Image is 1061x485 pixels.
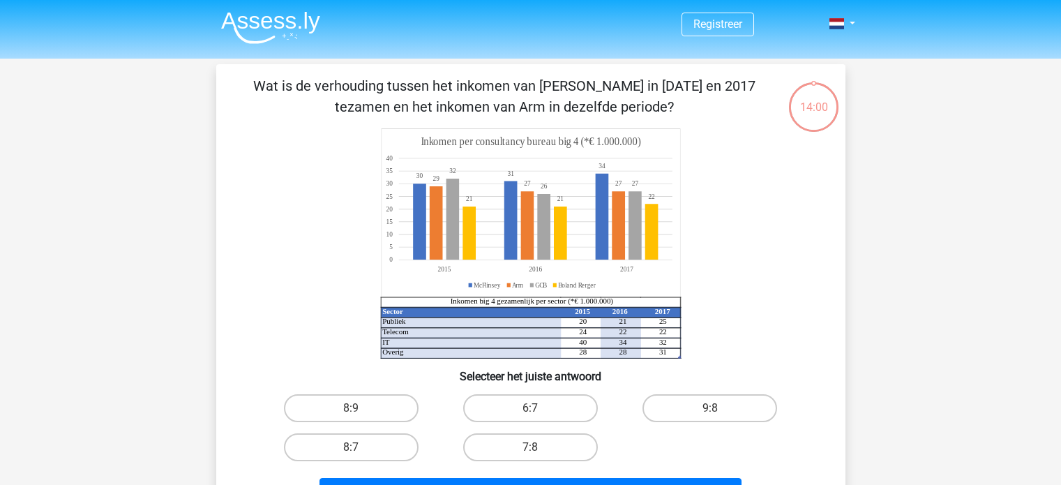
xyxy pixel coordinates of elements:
div: 14:00 [788,81,840,116]
tspan: 10 [386,230,393,239]
tspan: 29 [432,174,439,183]
tspan: McFlinsey [474,281,501,289]
tspan: Arm [512,281,523,289]
a: Registreer [693,17,742,31]
tspan: 201520162017 [437,265,633,274]
tspan: 2121 [465,195,563,203]
tspan: 22 [648,192,654,200]
tspan: Telecom [382,327,409,336]
tspan: 24 [579,327,587,336]
tspan: 31 [659,348,666,356]
tspan: 25 [659,317,666,325]
label: 8:9 [284,394,419,422]
label: 7:8 [463,433,598,461]
tspan: 30 [386,179,393,188]
tspan: Boland Rerger [558,281,596,289]
tspan: 27 [631,179,638,188]
tspan: Sector [382,307,403,315]
label: 9:8 [642,394,777,422]
tspan: 2017 [654,307,670,315]
tspan: Publiek [382,317,406,325]
tspan: 35 [386,167,393,175]
tspan: 2727 [524,179,622,188]
tspan: 40 [579,338,587,346]
tspan: 26 [540,182,547,191]
tspan: 34 [599,162,605,170]
tspan: 0 [389,255,393,264]
tspan: 5 [389,243,393,251]
tspan: 28 [579,348,587,356]
tspan: 32 [659,338,666,346]
p: Wat is de verhouding tussen het inkomen van [PERSON_NAME] in [DATE] en 2017 tezamen en het inkome... [239,75,771,117]
label: 6:7 [463,394,598,422]
tspan: Inkomen per consultancy bureau big 4 (*€ 1.000.000) [421,135,640,149]
tspan: 34 [619,338,626,346]
h6: Selecteer het juiste antwoord [239,359,823,383]
tspan: 32 [449,167,456,175]
label: 8:7 [284,433,419,461]
tspan: 20 [579,317,587,325]
tspan: 22 [659,327,666,336]
tspan: 2015 [575,307,590,315]
tspan: 28 [619,348,626,356]
tspan: 21 [619,317,626,325]
tspan: 20 [386,204,393,213]
tspan: 15 [386,218,393,226]
tspan: GCB [535,281,548,289]
tspan: 22 [619,327,626,336]
tspan: IT [382,338,390,346]
tspan: 40 [386,154,393,163]
tspan: 25 [386,192,393,200]
tspan: 30 [416,172,423,180]
tspan: 31 [507,170,514,178]
tspan: Inkomen big 4 gezamenlijk per sector (*€ 1.000.000) [450,297,613,306]
tspan: Overig [382,348,404,356]
tspan: 2016 [612,307,627,315]
img: Assessly [221,11,320,44]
